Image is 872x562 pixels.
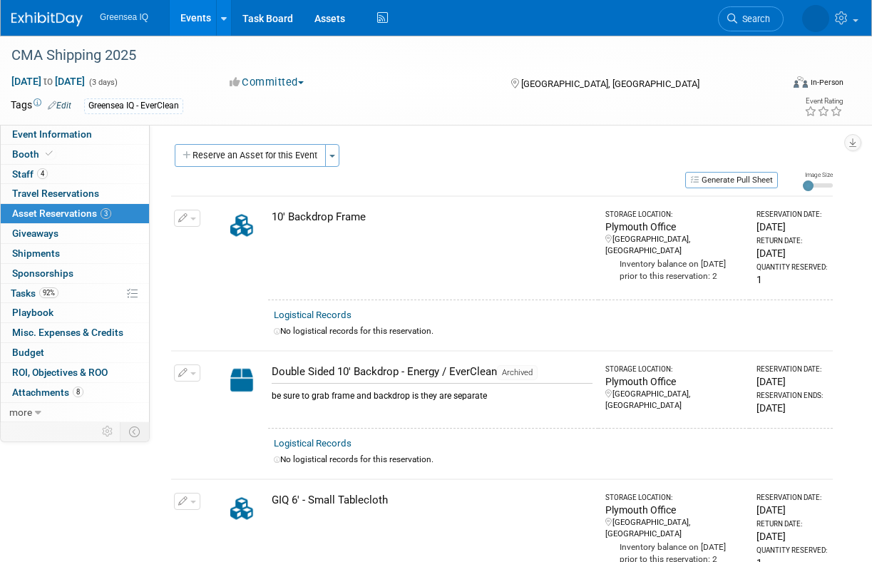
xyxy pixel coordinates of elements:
[605,257,744,282] div: Inventory balance on [DATE] prior to this reservation: 2
[803,170,833,179] div: Image Size
[221,210,262,241] img: Collateral-Icon-2.png
[274,454,827,466] div: No logistical records for this reservation.
[1,343,149,362] a: Budget
[1,363,149,382] a: ROI, Objectives & ROO
[1,224,149,243] a: Giveaways
[221,493,262,524] img: Collateral-Icon-2.png
[11,75,86,88] span: [DATE] [DATE]
[1,403,149,422] a: more
[756,272,827,287] div: 1
[272,210,593,225] div: 10' Backdrop Frame
[272,383,593,402] div: be sure to grab frame and backdrop is they are separate
[101,208,111,219] span: 3
[274,438,352,449] a: Logistical Records
[497,365,538,380] span: Archived
[100,12,148,22] span: Greensea IQ
[1,284,149,303] a: Tasks92%
[1,244,149,263] a: Shipments
[272,493,593,508] div: GIQ 6' - Small Tablecloth
[605,493,744,503] div: Storage Location:
[756,391,827,401] div: Reservation Ends:
[39,287,58,298] span: 92%
[48,101,71,111] a: Edit
[274,325,827,337] div: No logistical records for this reservation.
[605,220,744,234] div: Plymouth Office
[605,210,744,220] div: Storage Location:
[756,220,827,234] div: [DATE]
[756,262,827,272] div: Quantity Reserved:
[11,98,71,114] td: Tags
[12,347,44,358] span: Budget
[46,150,53,158] i: Booth reservation complete
[605,517,744,540] div: [GEOGRAPHIC_DATA], [GEOGRAPHIC_DATA]
[605,234,744,257] div: [GEOGRAPHIC_DATA], [GEOGRAPHIC_DATA]
[756,529,827,543] div: [DATE]
[756,374,827,389] div: [DATE]
[685,172,778,188] button: Generate Pull Sheet
[12,168,48,180] span: Staff
[12,367,108,378] span: ROI, Objectives & ROO
[756,401,827,415] div: [DATE]
[1,383,149,402] a: Attachments8
[756,236,827,246] div: Return Date:
[521,78,699,89] span: [GEOGRAPHIC_DATA], [GEOGRAPHIC_DATA]
[1,145,149,164] a: Booth
[73,387,83,397] span: 8
[794,76,808,88] img: Format-Inperson.png
[11,12,83,26] img: ExhibitDay
[12,128,92,140] span: Event Information
[756,503,827,517] div: [DATE]
[272,364,593,379] div: Double Sided 10' Backdrop - Energy / EverClean
[9,407,32,418] span: more
[605,374,744,389] div: Plymouth Office
[12,267,73,279] span: Sponsorships
[1,204,149,223] a: Asset Reservations3
[1,184,149,203] a: Travel Reservations
[12,148,56,160] span: Booth
[810,77,843,88] div: In-Person
[605,364,744,374] div: Storage Location:
[722,74,843,96] div: Event Format
[6,43,772,68] div: CMA Shipping 2025
[84,98,183,113] div: Greensea IQ - EverClean
[804,98,843,105] div: Event Rating
[12,327,123,338] span: Misc. Expenses & Credits
[737,14,770,24] span: Search
[175,144,326,167] button: Reserve an Asset for this Event
[37,168,48,179] span: 4
[756,546,827,556] div: Quantity Reserved:
[41,76,55,87] span: to
[756,364,827,374] div: Reservation Date:
[12,188,99,199] span: Travel Reservations
[1,165,149,184] a: Staff4
[756,246,827,260] div: [DATE]
[1,323,149,342] a: Misc. Expenses & Credits
[756,519,827,529] div: Return Date:
[802,5,829,32] img: Dawn D'Angelillo
[605,389,744,412] div: [GEOGRAPHIC_DATA], [GEOGRAPHIC_DATA]
[12,228,58,239] span: Giveaways
[88,78,118,87] span: (3 days)
[12,247,60,259] span: Shipments
[12,387,83,398] span: Attachments
[1,264,149,283] a: Sponsorships
[12,307,53,318] span: Playbook
[718,6,784,31] a: Search
[1,125,149,144] a: Event Information
[756,210,827,220] div: Reservation Date:
[12,208,111,219] span: Asset Reservations
[120,422,150,441] td: Toggle Event Tabs
[221,364,262,396] img: Capital-Asset-Icon-2.png
[605,503,744,517] div: Plymouth Office
[225,75,309,90] button: Committed
[274,310,352,320] a: Logistical Records
[1,303,149,322] a: Playbook
[756,493,827,503] div: Reservation Date:
[11,287,58,299] span: Tasks
[96,422,120,441] td: Personalize Event Tab Strip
